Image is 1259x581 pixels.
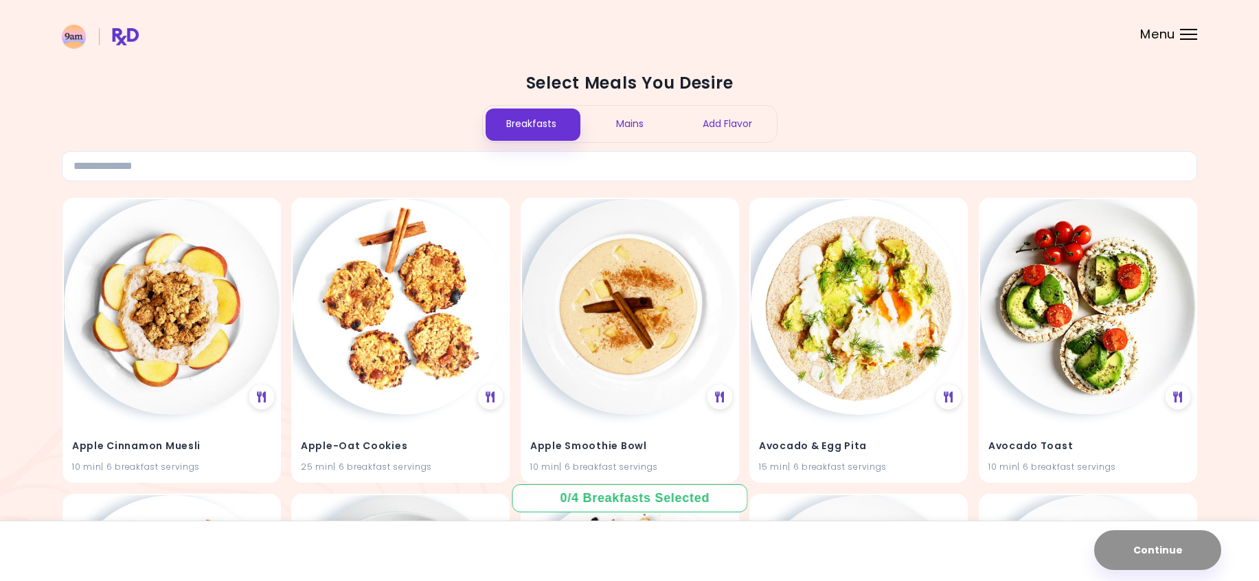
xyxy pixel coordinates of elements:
div: Add Flavor [679,106,777,142]
div: 10 min | 6 breakfast servings [72,460,271,473]
div: See Meal Plan [249,384,273,409]
span: Menu [1140,28,1175,41]
div: See Meal Plan [478,384,503,409]
div: 10 min | 6 breakfast servings [988,460,1188,473]
h4: Avocado Toast [988,435,1188,457]
div: See Meal Plan [1165,384,1190,409]
div: 15 min | 6 breakfast servings [759,460,958,473]
h2: Select Meals You Desire [62,72,1197,94]
h4: Apple Cinnamon Muesli [72,435,271,457]
div: Breakfasts [483,106,581,142]
div: Mains [580,106,679,142]
div: 25 min | 6 breakfast servings [301,460,500,473]
h4: Apple-Oat Cookies [301,435,500,457]
button: Continue [1094,530,1221,570]
div: See Meal Plan [707,384,731,409]
img: RxDiet [62,25,139,49]
h4: Apple Smoothie Bowl [530,435,729,457]
div: 0 / 4 Breakfasts Selected [560,490,699,507]
div: See Meal Plan [936,384,961,409]
div: 10 min | 6 breakfast servings [530,460,729,473]
h4: Avocado & Egg Pita [759,435,958,457]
